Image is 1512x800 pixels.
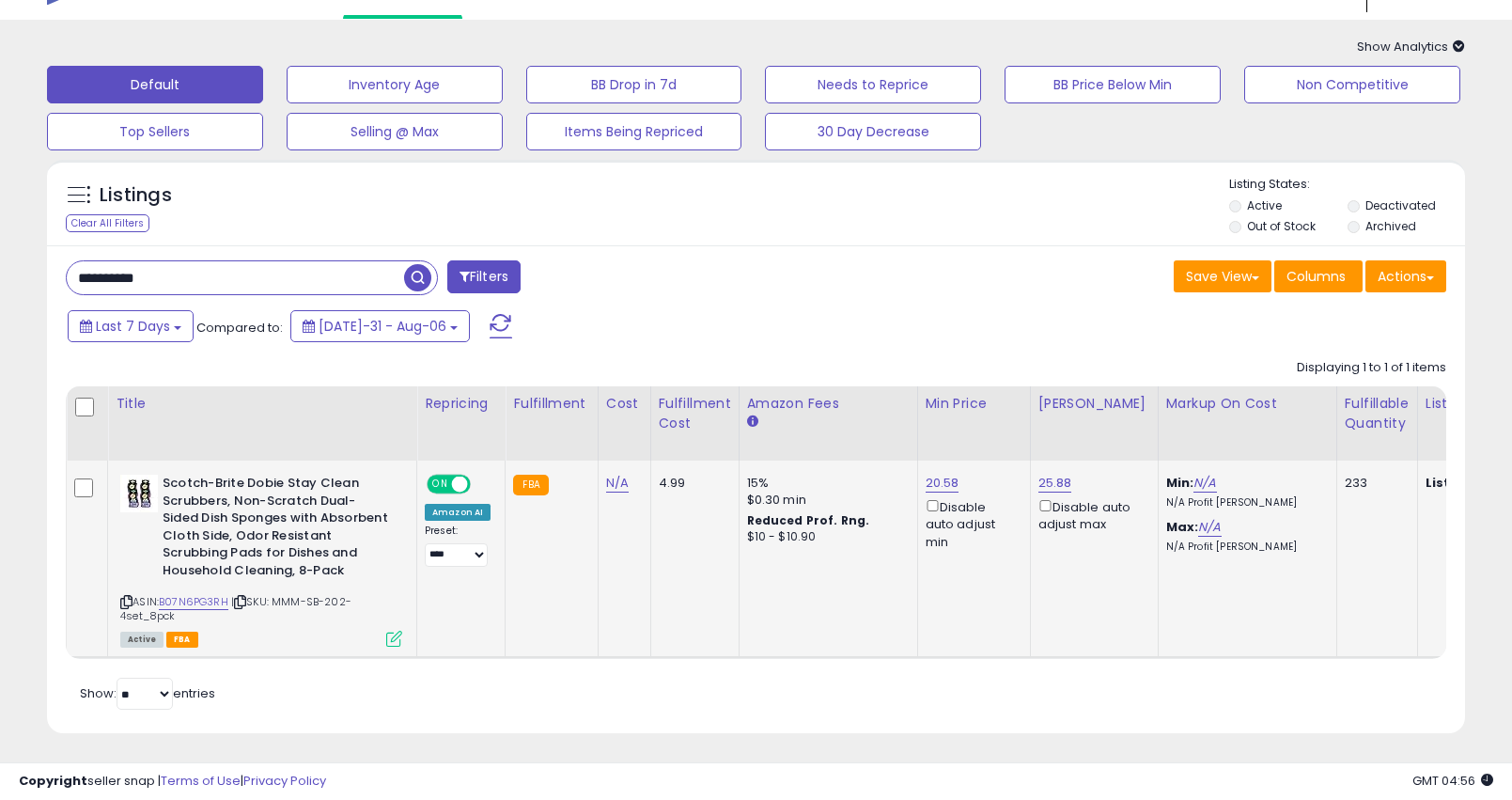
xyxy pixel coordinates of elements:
[120,632,164,648] span: All listings currently available for purchase on Amazon
[159,594,228,610] a: B07N6PG3RH
[926,496,1016,551] div: Disable auto adjust min
[80,684,215,702] span: Show: entries
[747,512,870,528] b: Reduced Prof. Rng.
[120,594,351,622] span: | SKU: MMM-SB-202-4set_8pck
[196,319,283,337] span: Compared to:
[1166,496,1322,510] p: N/A Profit [PERSON_NAME]
[429,477,452,493] span: ON
[926,474,959,493] a: 20.58
[1166,518,1199,536] b: Max:
[163,475,391,584] b: Scotch-Brite Dobie Stay Clean Scrubbers, Non-Scratch Dual-Sided Dish Sponges with Absorbent Cloth...
[526,66,742,103] button: BB Drop in 7d
[47,113,263,150] button: Top Sellers
[765,113,981,150] button: 30 Day Decrease
[1345,475,1403,492] div: 233
[47,66,263,103] button: Default
[166,632,198,648] span: FBA
[425,504,491,521] div: Amazon AI
[1365,218,1416,234] label: Archived
[606,394,643,414] div: Cost
[765,66,981,103] button: Needs to Reprice
[1158,386,1336,461] th: The percentage added to the cost of goods (COGS) that forms the calculator for Min & Max prices.
[926,394,1022,414] div: Min Price
[425,394,497,414] div: Repricing
[747,475,903,492] div: 15%
[1166,474,1194,492] b: Min:
[290,310,470,342] button: [DATE]-31 - Aug-06
[1365,197,1436,213] label: Deactivated
[1247,218,1316,234] label: Out of Stock
[161,772,241,790] a: Terms of Use
[1038,474,1072,493] a: 25.88
[659,475,725,492] div: 4.99
[513,394,589,414] div: Fulfillment
[747,414,758,431] small: Amazon Fees.
[425,525,491,567] div: Preset:
[747,492,903,509] div: $0.30 min
[19,773,326,791] div: seller snap | |
[319,317,446,336] span: [DATE]-31 - Aug-06
[468,477,498,493] span: OFF
[1038,394,1150,414] div: [PERSON_NAME]
[287,113,503,150] button: Selling @ Max
[287,66,503,103] button: Inventory Age
[1244,66,1460,103] button: Non Competitive
[1229,176,1465,194] p: Listing States:
[19,772,87,790] strong: Copyright
[513,475,548,495] small: FBA
[526,113,742,150] button: Items Being Repriced
[1005,66,1221,103] button: BB Price Below Min
[1345,394,1410,433] div: Fulfillable Quantity
[747,394,910,414] div: Amazon Fees
[1365,260,1446,292] button: Actions
[1297,359,1446,377] div: Displaying 1 to 1 of 1 items
[659,394,731,433] div: Fulfillment Cost
[1038,496,1144,533] div: Disable auto adjust max
[243,772,326,790] a: Privacy Policy
[1274,260,1363,292] button: Columns
[1286,267,1346,286] span: Columns
[447,260,521,293] button: Filters
[1247,197,1282,213] label: Active
[120,475,402,645] div: ASIN:
[96,317,170,336] span: Last 7 Days
[100,182,172,209] h5: Listings
[1166,541,1322,554] p: N/A Profit [PERSON_NAME]
[606,474,629,493] a: N/A
[1166,394,1329,414] div: Markup on Cost
[1426,474,1511,492] b: Listed Price:
[1193,474,1216,493] a: N/A
[66,214,149,232] div: Clear All Filters
[747,529,903,545] div: $10 - $10.90
[1174,260,1271,292] button: Save View
[1357,38,1465,55] span: Show Analytics
[68,310,194,342] button: Last 7 Days
[120,475,158,512] img: 51tkhhDuavL._SL40_.jpg
[116,394,409,414] div: Title
[1198,518,1221,537] a: N/A
[1412,772,1493,790] span: 2025-08-16 04:56 GMT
